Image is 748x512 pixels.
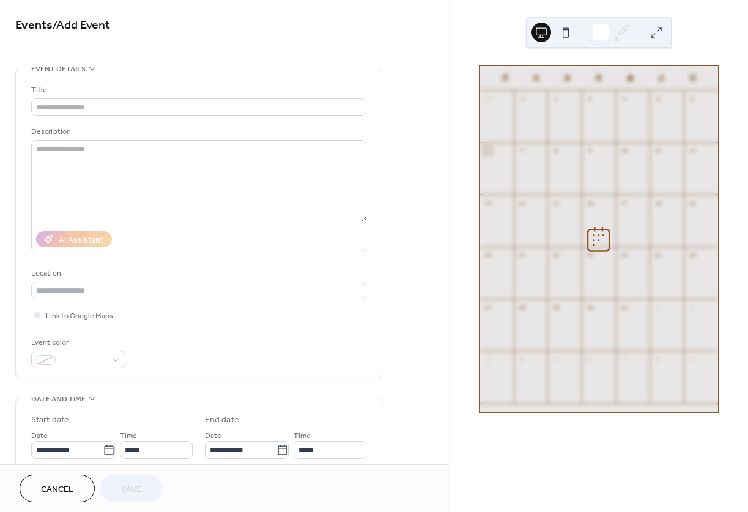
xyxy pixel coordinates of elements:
div: 木 [583,66,614,90]
div: 6 [585,354,594,364]
div: End date [205,414,239,426]
div: 19 [687,198,697,207]
div: 14 [517,198,527,207]
div: 22 [551,251,560,260]
div: 6 [483,146,492,155]
div: 30 [585,302,594,312]
div: 金 [614,66,645,90]
div: 2 [687,302,697,312]
div: 日 [677,66,708,90]
div: 火 [520,66,552,90]
div: 12 [687,146,697,155]
div: Title [31,84,364,97]
div: 31 [620,302,629,312]
a: Events [15,13,53,37]
div: Event color [31,336,123,349]
span: Time [294,430,311,442]
div: 8 [653,354,662,364]
div: 月 [489,66,520,90]
div: 15 [551,198,560,207]
div: 23 [585,251,594,260]
div: 1 [653,302,662,312]
div: 3 [620,94,629,103]
div: 水 [552,66,583,90]
span: Time [120,430,137,442]
span: Date and time [31,393,86,406]
div: 17 [620,198,629,207]
div: 8 [551,146,560,155]
div: 5 [551,354,560,364]
div: 18 [653,198,662,207]
div: 3 [483,354,492,364]
div: Location [31,267,364,280]
div: 10 [620,146,629,155]
button: Cancel [20,475,95,502]
div: 土 [646,66,677,90]
span: Event details [31,63,86,76]
div: 21 [517,251,527,260]
div: 7 [517,146,527,155]
div: 11 [653,146,662,155]
div: 24 [620,251,629,260]
span: Date [205,430,221,442]
div: 13 [483,198,492,207]
div: 27 [483,302,492,312]
div: 25 [653,251,662,260]
div: 16 [585,198,594,207]
span: Date [31,430,48,442]
div: 7 [620,354,629,364]
span: Cancel [41,483,73,496]
div: 4 [653,94,662,103]
span: Link to Google Maps [46,310,113,323]
div: 9 [687,354,697,364]
div: 30 [517,94,527,103]
div: Start date [31,414,69,426]
div: 9 [585,146,594,155]
div: 1 [551,94,560,103]
div: 26 [687,251,697,260]
div: Description [31,125,364,138]
div: 20 [483,251,492,260]
div: 29 [551,302,560,312]
div: 29 [483,94,492,103]
div: 5 [687,94,697,103]
div: 2 [585,94,594,103]
div: 4 [517,354,527,364]
div: 28 [517,302,527,312]
span: / Add Event [53,13,110,37]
